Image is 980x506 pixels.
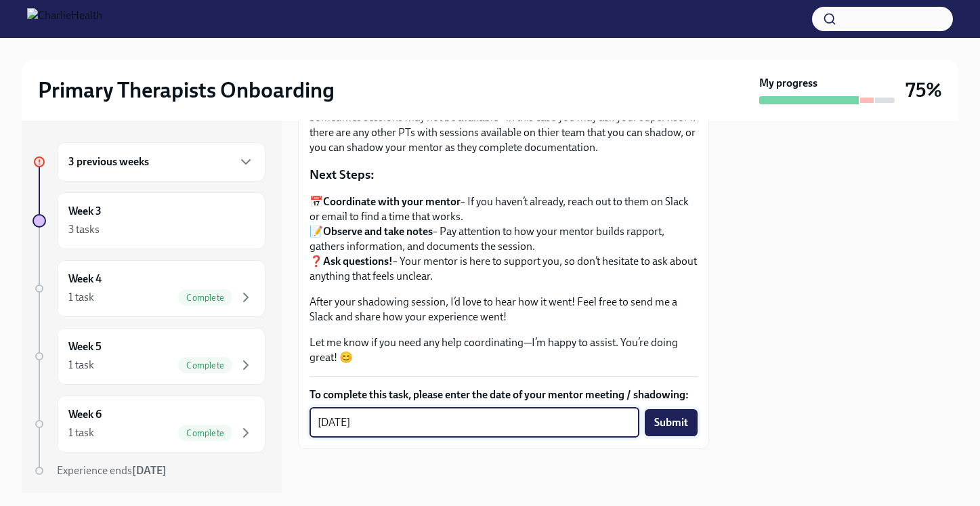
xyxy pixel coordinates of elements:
span: Complete [178,360,232,371]
strong: Ask questions! [323,255,393,268]
p: Let me know if you need any help coordinating—I’m happy to assist. You’re doing great! 😊 [310,335,698,365]
strong: My progress [759,76,817,91]
div: 1 task [68,425,94,440]
p: Sometimes sessions may not be available - in this case you may ask your supervisor if there are a... [310,110,698,155]
a: Week 41 taskComplete [33,260,265,317]
img: CharlieHealth [27,8,102,30]
h6: 3 previous weeks [68,154,149,169]
p: Next Steps: [310,166,698,184]
a: Week 33 tasks [33,192,265,249]
p: 📅 – If you haven’t already, reach out to them on Slack or email to find a time that works. 📝 – Pa... [310,194,698,284]
span: Complete [178,428,232,438]
h2: Primary Therapists Onboarding [38,77,335,104]
h6: Week 5 [68,339,102,354]
label: To complete this task, please enter the date of your mentor meeting / shadowing: [310,387,698,402]
a: Week 51 taskComplete [33,328,265,385]
p: After your shadowing session, I’d love to hear how it went! Feel free to send me a Slack and shar... [310,295,698,324]
span: Experience ends [57,464,167,477]
strong: Coordinate with your mentor [323,195,461,208]
h3: 75% [906,78,942,102]
strong: [DATE] [132,464,167,477]
a: Week 61 taskComplete [33,396,265,452]
h6: Week 4 [68,272,102,287]
div: 3 tasks [68,222,100,237]
span: Submit [654,416,688,429]
button: Submit [645,409,698,436]
strong: Observe and take notes [323,225,433,238]
div: 1 task [68,358,94,373]
div: 3 previous weeks [57,142,265,182]
span: Complete [178,293,232,303]
h6: Week 3 [68,204,102,219]
textarea: [DATE] [318,415,631,431]
h6: Week 6 [68,407,102,422]
div: 1 task [68,290,94,305]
